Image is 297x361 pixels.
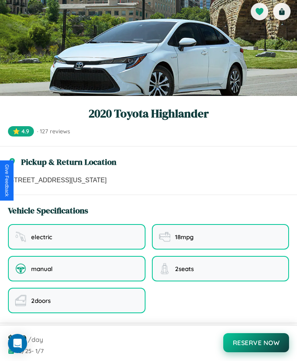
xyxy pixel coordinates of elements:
span: 18 mpg [175,233,194,241]
img: fuel efficiency [159,231,170,242]
span: ⭐ 4.9 [8,126,34,137]
span: · 127 reviews [37,128,70,135]
p: [STREET_ADDRESS][US_STATE] [8,176,289,185]
h1: 2020 Toyota Highlander [8,105,289,121]
span: electric [31,233,52,241]
button: Reserve Now [223,333,289,352]
img: doors [15,295,26,306]
span: manual [31,265,53,273]
span: /day [28,336,43,343]
h3: Vehicle Specifications [8,205,88,216]
div: Open Intercom Messenger [8,334,27,353]
span: 12 / 25 - 1 / 7 [17,347,44,355]
h3: Pickup & Return Location [21,156,116,168]
span: $ 150 [8,332,26,345]
div: Give Feedback [4,164,10,197]
span: 2 seats [175,265,194,273]
span: 2 doors [31,297,51,304]
img: seating [159,263,170,274]
img: fuel type [15,231,26,242]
